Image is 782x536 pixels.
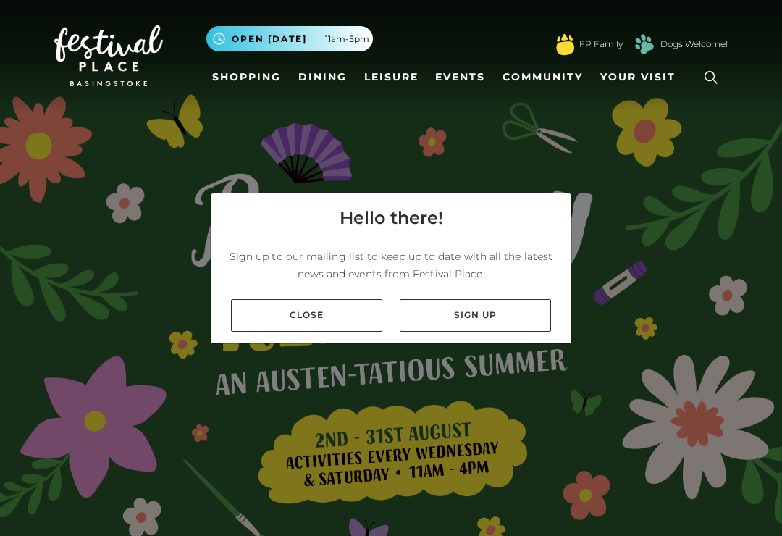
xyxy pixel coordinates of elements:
p: Sign up to our mailing list to keep up to date with all the latest news and events from Festival ... [222,248,560,282]
a: Sign up [400,299,551,332]
a: FP Family [579,38,623,51]
a: Events [429,64,491,91]
img: Festival Place Logo [54,25,163,86]
a: Close [231,299,382,332]
span: Your Visit [600,70,676,85]
a: Community [497,64,589,91]
button: Open [DATE] 11am-5pm [206,26,373,51]
h4: Hello there! [340,205,443,231]
a: Dogs Welcome! [660,38,728,51]
span: 11am-5pm [325,33,369,46]
a: Leisure [358,64,424,91]
a: Your Visit [594,64,689,91]
a: Shopping [206,64,287,91]
span: Open [DATE] [232,33,307,46]
a: Dining [293,64,353,91]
